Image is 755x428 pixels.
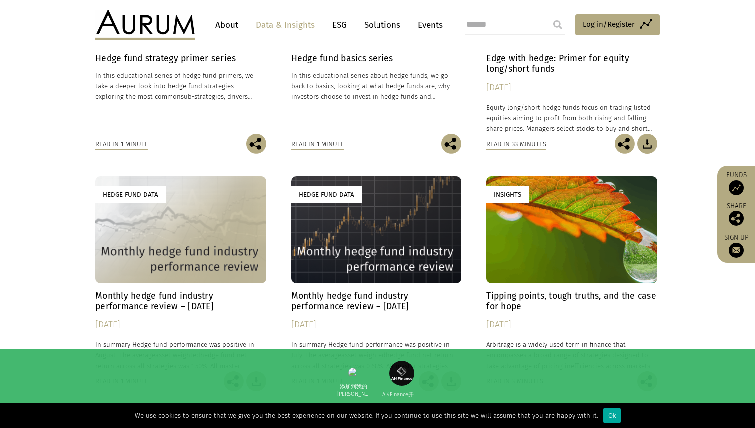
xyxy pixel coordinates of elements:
[486,291,657,312] h4: Tipping points, tough truths, and the case for hope
[486,139,546,150] div: Read in 33 minutes
[729,180,744,195] img: Access Funds
[251,16,320,34] a: Data & Insights
[95,53,266,64] h4: Hedge fund strategy primer series
[486,176,657,371] a: Insights Tipping points, tough truths, and the case for hope [DATE] Arbitrage is a widely used te...
[210,16,243,34] a: About
[486,53,657,74] h4: Edge with hedge: Primer for equity long/short funds
[615,134,635,154] img: Share this post
[729,243,744,258] img: Sign up to our newsletter
[359,16,405,34] a: Solutions
[486,318,657,332] div: [DATE]
[603,408,621,423] div: Ok
[583,18,635,30] span: Log in/Register
[291,139,344,150] div: Read in 1 minute
[95,186,166,203] div: Hedge Fund Data
[413,16,443,34] a: Events
[327,16,352,34] a: ESG
[548,15,568,35] input: Submit
[95,339,266,371] p: In summary Hedge fund performance was positive in August. The average hedge fund net return acros...
[95,139,148,150] div: Read in 1 minute
[486,81,657,95] div: [DATE]
[722,233,750,258] a: Sign up
[95,10,195,40] img: Aurum
[291,70,462,102] p: In this educational series about hedge funds, we go back to basics, looking at what hedge funds a...
[722,203,750,226] div: Share
[291,186,362,203] div: Hedge Fund Data
[486,339,657,371] p: Arbitrage is a widely used term in finance that encompasses a broad range of strategies designed ...
[441,134,461,154] img: Share this post
[95,318,266,332] div: [DATE]
[291,176,462,371] a: Hedge Fund Data Monthly hedge fund industry performance review – [DATE] [DATE] In summary Hedge f...
[95,176,266,371] a: Hedge Fund Data Monthly hedge fund industry performance review – [DATE] [DATE] In summary Hedge f...
[722,171,750,195] a: Funds
[246,134,266,154] img: Share this post
[291,339,462,371] p: In summary Hedge fund performance was positive in July. The average hedge fund net return across ...
[95,291,266,312] h4: Monthly hedge fund industry performance review – [DATE]
[729,211,744,226] img: Share this post
[291,318,462,332] div: [DATE]
[95,70,266,102] p: In this educational series of hedge fund primers, we take a deeper look into hedge fund strategie...
[637,134,657,154] img: Download Article
[486,186,529,203] div: Insights
[181,93,224,100] span: sub-strategies
[575,14,660,35] a: Log in/Register
[291,53,462,64] h4: Hedge fund basics series
[486,102,657,134] p: Equity long/short hedge funds focus on trading listed equities aiming to profit from both rising ...
[291,291,462,312] h4: Monthly hedge fund industry performance review – [DATE]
